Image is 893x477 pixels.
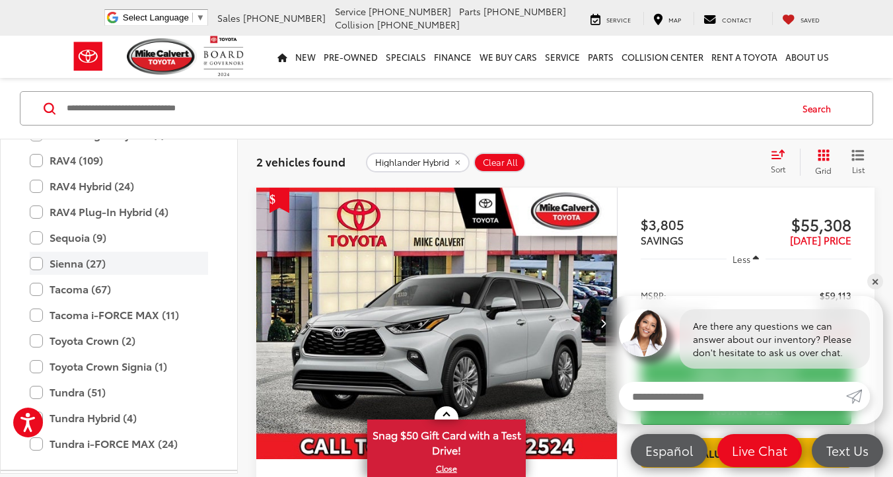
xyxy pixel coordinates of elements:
span: Español [639,442,699,459]
a: Select Language​ [123,13,205,22]
a: About Us [781,36,833,78]
button: Next image [590,300,617,346]
label: Tundra (51) [30,381,208,404]
label: RAV4 Plug-In Hybrid (4) [30,200,208,223]
label: Toyota Crown Signia (1) [30,355,208,378]
button: Clear All [474,153,526,172]
button: Search [790,92,850,125]
span: [PHONE_NUMBER] [377,18,460,31]
label: Tacoma i-FORCE MAX (11) [30,303,208,326]
label: Toyota Crown (2) [30,329,208,352]
img: 2025 Toyota Highlander Hybrid Platinum [256,188,618,460]
button: List View [841,149,875,175]
a: Map [643,12,691,25]
a: Text Us [812,434,883,467]
span: $3,805 [641,214,746,234]
input: Enter your message [619,382,846,411]
a: My Saved Vehicles [772,12,830,25]
a: 2025 Toyota Highlander Hybrid Platinum2025 Toyota Highlander Hybrid Platinum2025 Toyota Highlande... [256,188,618,459]
a: Pre-Owned [320,36,382,78]
button: Less [727,247,766,271]
span: Saved [801,15,820,24]
span: Collision [335,18,375,31]
button: remove Highlander%20Hybrid [366,153,470,172]
span: Select Language [123,13,189,22]
div: Are there any questions we can answer about our inventory? Please don't hesitate to ask us over c... [680,309,870,369]
span: Map [668,15,681,24]
a: New [291,36,320,78]
input: Search by Make, Model, or Keyword [65,92,790,124]
img: Agent profile photo [619,309,666,357]
span: Highlander Hybrid [375,157,449,168]
a: WE BUY CARS [476,36,541,78]
a: Parts [584,36,618,78]
span: $59,113 [820,289,851,302]
a: Service [541,36,584,78]
label: Tacoma (67) [30,277,208,301]
div: 2025 Toyota Highlander Hybrid Platinum 0 [256,188,618,459]
label: RAV4 Hybrid (24) [30,174,208,198]
button: Select sort value [764,149,800,175]
span: Service [335,5,366,18]
a: Submit [846,382,870,411]
span: Get Price Drop Alert [269,188,289,213]
label: Tundra i-FORCE MAX (24) [30,432,208,455]
span: Sort [771,163,785,174]
span: MSRP: [641,289,666,302]
a: Live Chat [717,434,802,467]
span: [DATE] PRICE [790,233,851,247]
a: Español [631,434,707,467]
img: Toyota [63,35,113,78]
label: Tundra Hybrid (4) [30,406,208,429]
span: ▼ [196,13,205,22]
span: Snag $50 Gift Card with a Test Drive! [369,421,524,461]
a: Finance [430,36,476,78]
label: Sequoia (9) [30,226,208,249]
span: Sales [217,11,240,24]
span: [PHONE_NUMBER] [483,5,566,18]
a: Service [581,12,641,25]
span: SAVINGS [641,233,684,247]
span: Service [606,15,631,24]
label: RAV4 (109) [30,149,208,172]
span: [PHONE_NUMBER] [243,11,326,24]
img: Mike Calvert Toyota [127,38,197,75]
span: Less [732,253,750,265]
span: Live Chat [725,442,794,459]
span: Clear All [483,157,518,168]
span: $55,308 [746,214,851,234]
a: Collision Center [618,36,707,78]
span: List [851,164,865,175]
button: Grid View [800,149,841,175]
span: ​ [192,13,193,22]
span: Parts [459,5,481,18]
a: Home [273,36,291,78]
span: [PHONE_NUMBER] [369,5,451,18]
a: Rent a Toyota [707,36,781,78]
span: Contact [722,15,752,24]
span: Text Us [820,442,875,459]
a: Contact [694,12,762,25]
label: Sienna (27) [30,252,208,275]
a: Specials [382,36,430,78]
span: 2 vehicles found [256,153,345,169]
span: Grid [815,165,832,176]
